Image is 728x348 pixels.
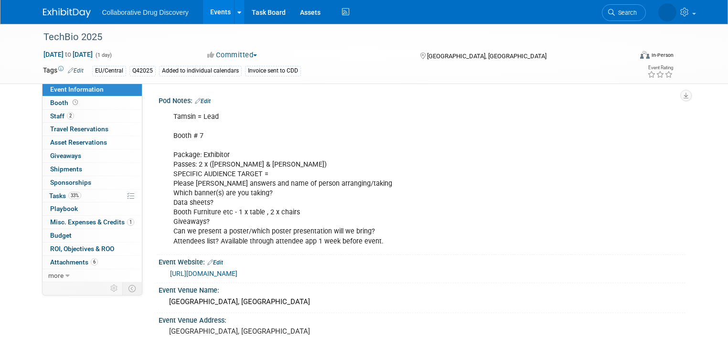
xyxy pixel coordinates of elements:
span: Tasks [49,192,81,200]
span: (1 day) [95,52,112,58]
a: Staff2 [43,110,142,123]
span: 2 [67,112,74,119]
div: Tamsin = Lead Booth # 7 Package: Exhibitor Passes: 2 x ([PERSON_NAME] & [PERSON_NAME]) SPECIFIC A... [167,107,583,251]
span: Travel Reservations [50,125,108,133]
div: EU/Central [92,66,126,76]
td: Toggle Event Tabs [122,282,142,295]
span: Search [615,9,637,16]
span: Misc. Expenses & Credits [50,218,134,226]
span: 33% [68,192,81,199]
a: Edit [68,67,84,74]
span: to [64,51,73,58]
a: [URL][DOMAIN_NAME] [170,270,237,277]
span: Playbook [50,205,78,212]
a: Attachments6 [43,256,142,269]
a: Tasks33% [43,190,142,202]
a: Edit [195,98,211,105]
span: 1 [127,219,134,226]
span: Booth [50,99,80,106]
a: Misc. Expenses & Credits1 [43,216,142,229]
div: Invoice sent to CDD [245,66,301,76]
div: Event Venue Name: [159,283,685,295]
td: Personalize Event Tab Strip [106,282,123,295]
img: ExhibitDay [43,8,91,18]
a: ROI, Objectives & ROO [43,243,142,255]
div: [GEOGRAPHIC_DATA], [GEOGRAPHIC_DATA] [166,295,678,309]
a: Event Information [43,83,142,96]
span: Sponsorships [50,179,91,186]
span: ROI, Objectives & ROO [50,245,114,253]
div: Pod Notes: [159,94,685,106]
span: [DATE] [DATE] [43,50,93,59]
a: Sponsorships [43,176,142,189]
div: Added to individual calendars [159,66,242,76]
div: Event Venue Address: [159,313,685,325]
td: Tags [43,65,84,76]
span: Budget [50,232,72,239]
a: more [43,269,142,282]
span: Event Information [50,85,104,93]
button: Committed [204,50,261,60]
div: Event Format [580,50,674,64]
span: Staff [50,112,74,120]
div: In-Person [651,52,674,59]
span: more [48,272,64,279]
a: Booth [43,96,142,109]
a: Travel Reservations [43,123,142,136]
span: Collaborative Drug Discovery [102,9,189,16]
a: Edit [207,259,223,266]
span: Booth not reserved yet [71,99,80,106]
a: Asset Reservations [43,136,142,149]
span: Giveaways [50,152,81,159]
span: 6 [91,258,98,265]
img: Amanda Briggs [658,3,676,21]
pre: [GEOGRAPHIC_DATA], [GEOGRAPHIC_DATA] [169,327,368,336]
a: Playbook [43,202,142,215]
a: Search [602,4,646,21]
div: Q42025 [129,66,156,76]
a: Shipments [43,163,142,176]
span: Asset Reservations [50,138,107,146]
div: TechBio 2025 [40,29,620,46]
div: Event Rating [647,65,673,70]
span: [GEOGRAPHIC_DATA], [GEOGRAPHIC_DATA] [427,53,546,60]
a: Budget [43,229,142,242]
div: Event Website: [159,255,685,267]
span: Shipments [50,165,82,173]
a: Giveaways [43,149,142,162]
span: Attachments [50,258,98,266]
img: Format-Inperson.png [640,51,650,59]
